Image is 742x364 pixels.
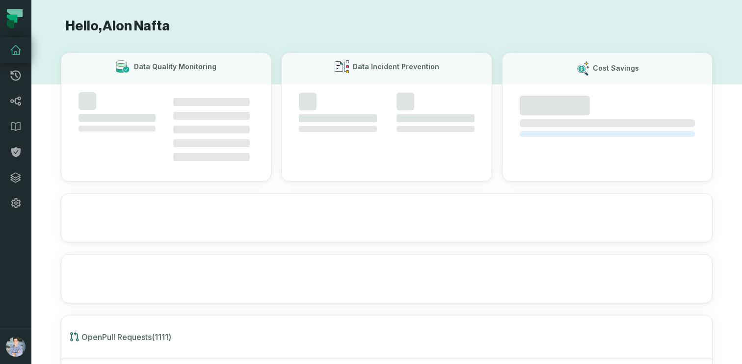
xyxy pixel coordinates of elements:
h3: Data Incident Prevention [353,62,439,72]
h1: Hello, Alon Nafta [61,18,713,35]
button: Data Incident Prevention [281,52,492,182]
h3: Data Quality Monitoring [134,62,216,72]
h1: Open Pull Requests ( 1111 ) [69,331,720,343]
h3: Cost Savings [593,63,639,73]
button: Data Quality Monitoring [61,52,271,182]
button: Cost Savings [502,52,713,182]
img: avatar of Alon Nafta [6,337,26,357]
